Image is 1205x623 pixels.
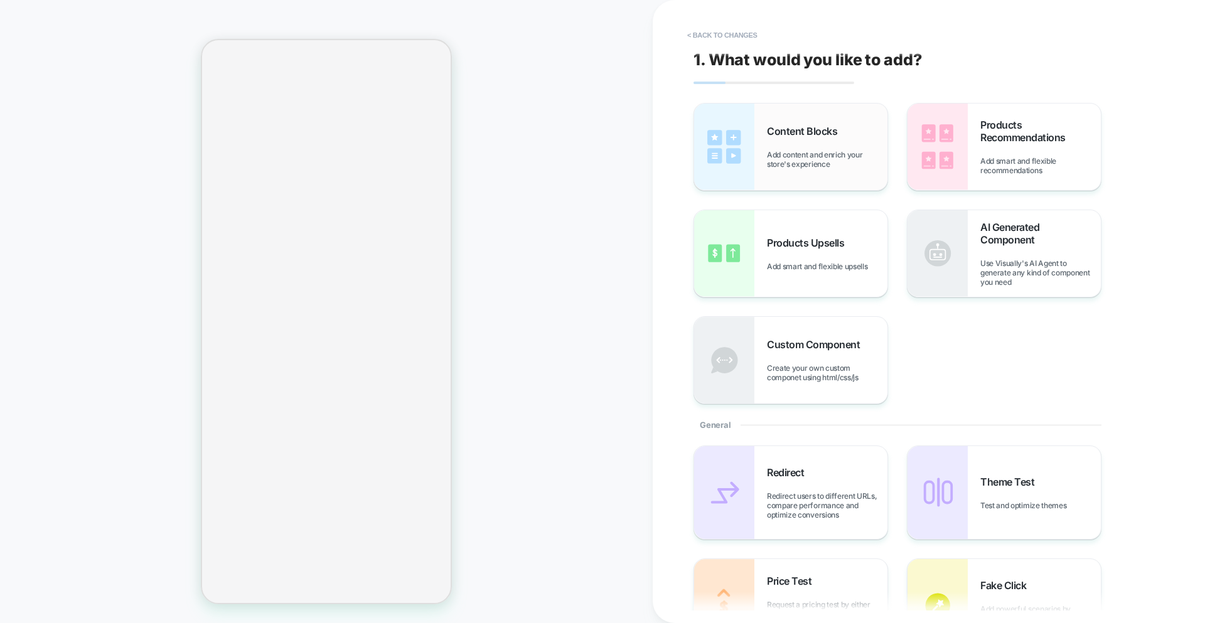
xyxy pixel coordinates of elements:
[767,150,887,169] span: Add content and enrich your store's experience
[980,579,1032,592] span: Fake Click
[980,501,1073,510] span: Test and optimize themes
[694,50,922,69] span: 1. What would you like to add?
[980,156,1101,175] span: Add smart and flexible recommendations
[767,575,818,587] span: Price Test
[980,258,1101,287] span: Use Visually's AI Agent to generate any kind of component you need
[767,363,887,382] span: Create your own custom componet using html/css/js
[767,338,866,351] span: Custom Component
[681,25,764,45] button: < Back to changes
[980,119,1101,144] span: Products Recommendations
[767,466,810,479] span: Redirect
[767,491,887,519] span: Redirect users to different URLs, compare performance and optimize conversions
[767,262,874,271] span: Add smart and flexible upsells
[980,476,1041,488] span: Theme Test
[980,221,1101,246] span: AI Generated Component
[767,237,850,249] span: Products Upsells
[767,125,843,137] span: Content Blocks
[694,404,1101,445] div: General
